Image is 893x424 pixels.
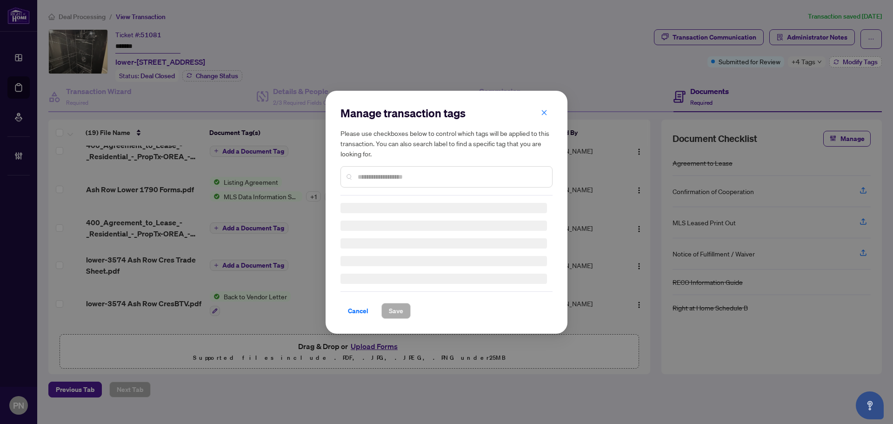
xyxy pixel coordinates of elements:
[381,303,411,319] button: Save
[348,303,368,318] span: Cancel
[340,303,376,319] button: Cancel
[340,128,553,159] h5: Please use checkboxes below to control which tags will be applied to this transaction. You can al...
[340,106,553,121] h2: Manage transaction tags
[856,391,884,419] button: Open asap
[541,109,547,115] span: close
